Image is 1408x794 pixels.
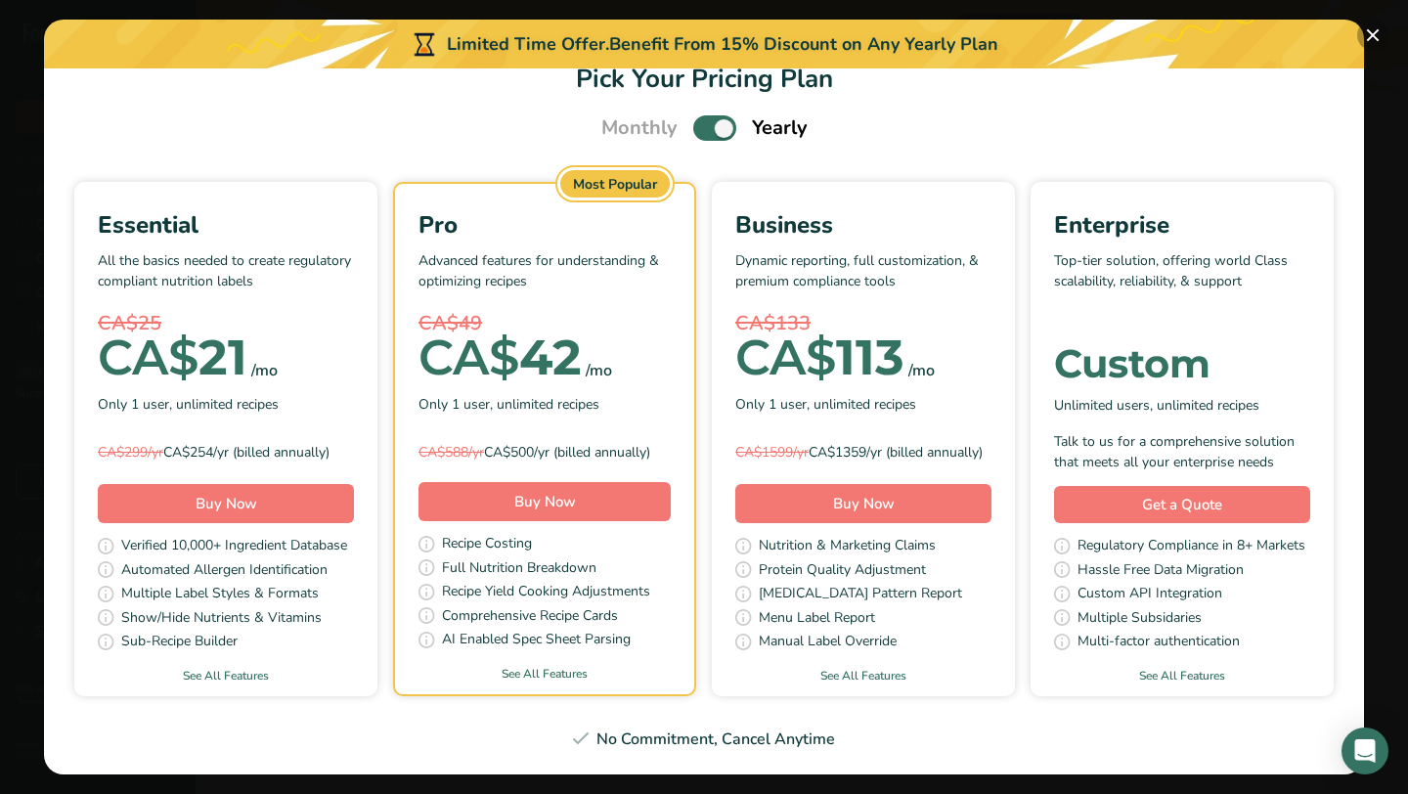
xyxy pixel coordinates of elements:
[1054,344,1310,383] div: Custom
[418,443,484,462] span: CA$588/yr
[759,583,962,607] span: [MEDICAL_DATA] Pattern Report
[442,581,650,605] span: Recipe Yield Cooking Adjustments
[1031,667,1334,684] a: See All Features
[1078,631,1240,655] span: Multi-factor authentication
[735,207,991,243] div: Business
[418,250,671,309] p: Advanced features for understanding & optimizing recipes
[442,605,618,630] span: Comprehensive Recipe Cards
[251,359,278,382] div: /mo
[418,328,519,387] span: CA$
[514,492,576,511] span: Buy Now
[1054,431,1310,472] div: Talk to us for a comprehensive solution that meets all your enterprise needs
[121,535,347,559] span: Verified 10,000+ Ingredient Database
[67,60,1341,98] h1: Pick Your Pricing Plan
[418,482,671,521] button: Buy Now
[196,494,257,513] span: Buy Now
[395,665,694,683] a: See All Features
[609,31,998,58] div: Benefit From 15% Discount on Any Yearly Plan
[1078,535,1305,559] span: Regulatory Compliance in 8+ Markets
[759,631,897,655] span: Manual Label Override
[121,607,322,632] span: Show/Hide Nutrients & Vitamins
[1142,494,1222,516] span: Get a Quote
[735,309,991,338] div: CA$133
[98,207,354,243] div: Essential
[833,494,895,513] span: Buy Now
[418,442,671,463] div: CA$500/yr (billed annually)
[98,328,198,387] span: CA$
[121,631,238,655] span: Sub-Recipe Builder
[1054,395,1259,416] span: Unlimited users, unlimited recipes
[98,338,247,377] div: 21
[418,338,582,377] div: 42
[1078,607,1202,632] span: Multiple Subsidaries
[1054,250,1310,309] p: Top-tier solution, offering world Class scalability, reliability, & support
[67,728,1341,751] div: No Commitment, Cancel Anytime
[98,442,354,463] div: CA$254/yr (billed annually)
[98,250,354,309] p: All the basics needed to create regulatory compliant nutrition labels
[1078,559,1244,584] span: Hassle Free Data Migration
[98,309,354,338] div: CA$25
[74,667,377,684] a: See All Features
[735,442,991,463] div: CA$1359/yr (billed annually)
[586,359,612,382] div: /mo
[121,583,319,607] span: Multiple Label Styles & Formats
[759,607,875,632] span: Menu Label Report
[735,443,809,462] span: CA$1599/yr
[442,533,532,557] span: Recipe Costing
[442,629,631,653] span: AI Enabled Spec Sheet Parsing
[418,394,599,415] span: Only 1 user, unlimited recipes
[98,443,163,462] span: CA$299/yr
[418,309,671,338] div: CA$49
[1342,728,1388,774] div: Open Intercom Messenger
[752,113,808,143] span: Yearly
[1078,583,1222,607] span: Custom API Integration
[759,535,936,559] span: Nutrition & Marketing Claims
[735,484,991,523] button: Buy Now
[735,338,904,377] div: 113
[442,557,596,582] span: Full Nutrition Breakdown
[1054,486,1310,524] a: Get a Quote
[712,667,1015,684] a: See All Features
[121,559,328,584] span: Automated Allergen Identification
[601,113,678,143] span: Monthly
[98,484,354,523] button: Buy Now
[98,394,279,415] span: Only 1 user, unlimited recipes
[735,394,916,415] span: Only 1 user, unlimited recipes
[908,359,935,382] div: /mo
[735,328,836,387] span: CA$
[560,170,670,198] div: Most Popular
[1054,207,1310,243] div: Enterprise
[418,207,671,243] div: Pro
[759,559,926,584] span: Protein Quality Adjustment
[735,250,991,309] p: Dynamic reporting, full customization, & premium compliance tools
[44,20,1364,68] div: Limited Time Offer.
